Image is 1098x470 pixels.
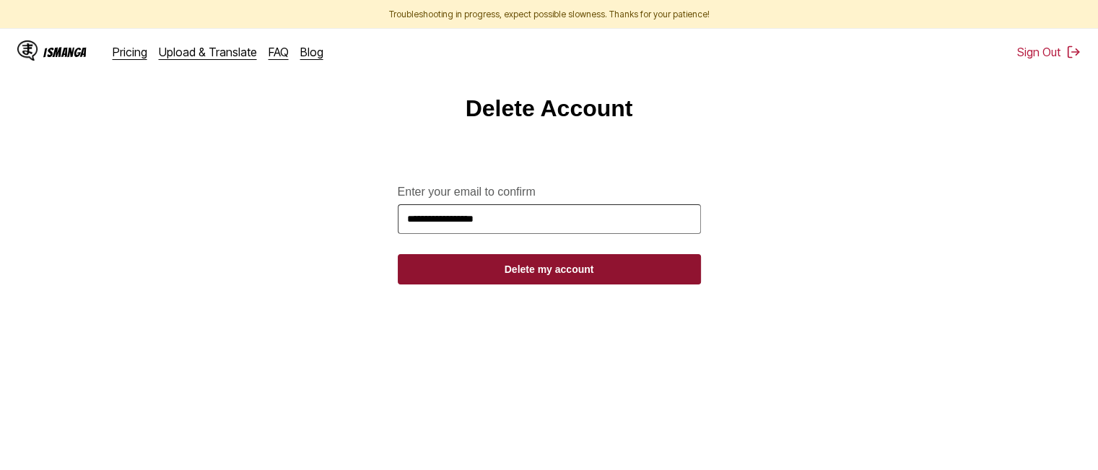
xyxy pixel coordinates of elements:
img: Sign out [1066,45,1081,59]
img: IsManga Logo [17,40,38,61]
div: IsManga [43,45,87,59]
button: Delete my account [398,254,701,284]
button: Sign Out [1017,45,1081,59]
h1: Delete Account [466,95,633,122]
label: Enter your email to confirm [398,186,701,199]
a: IsManga LogoIsManga [17,40,113,64]
a: Blog [300,45,323,59]
a: FAQ [269,45,289,59]
a: Pricing [113,45,147,59]
a: Upload & Translate [159,45,257,59]
span: Troubleshooting in progress, expect possible slowness. Thanks for your patience! [389,9,710,19]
